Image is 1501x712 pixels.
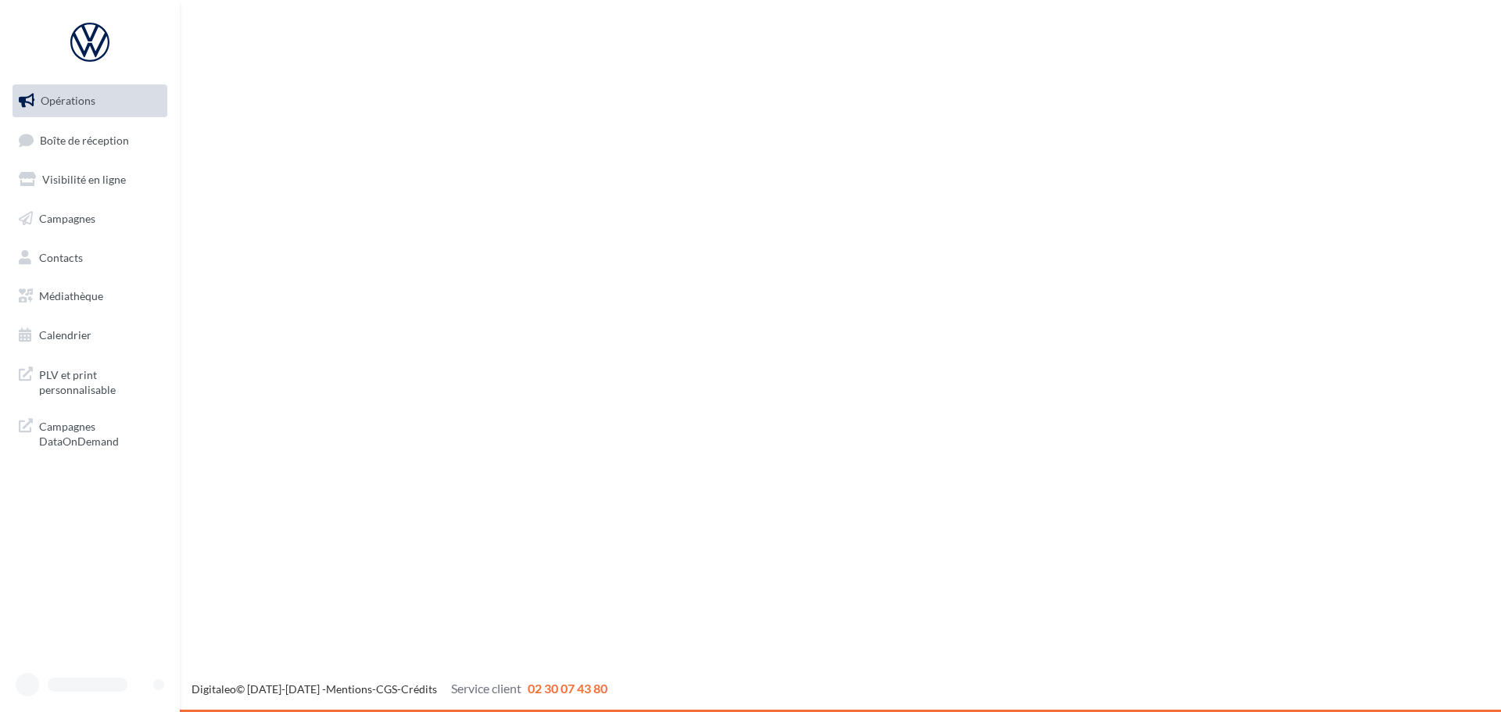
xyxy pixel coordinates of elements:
a: Opérations [9,84,170,117]
a: Campagnes DataOnDemand [9,410,170,456]
span: 02 30 07 43 80 [528,681,607,696]
span: Opérations [41,94,95,107]
a: Calendrier [9,319,170,352]
a: PLV et print personnalisable [9,358,170,404]
span: Campagnes DataOnDemand [39,416,161,449]
a: Digitaleo [192,682,236,696]
a: Boîte de réception [9,123,170,157]
span: Campagnes [39,212,95,225]
span: Médiathèque [39,289,103,302]
a: Mentions [326,682,372,696]
a: CGS [376,682,397,696]
span: Service client [451,681,521,696]
span: Boîte de réception [40,133,129,146]
a: Crédits [401,682,437,696]
a: Médiathèque [9,280,170,313]
a: Campagnes [9,202,170,235]
span: Contacts [39,250,83,263]
a: Visibilité en ligne [9,163,170,196]
span: Calendrier [39,328,91,342]
a: Contacts [9,242,170,274]
span: PLV et print personnalisable [39,364,161,398]
span: Visibilité en ligne [42,173,126,186]
span: © [DATE]-[DATE] - - - [192,682,607,696]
